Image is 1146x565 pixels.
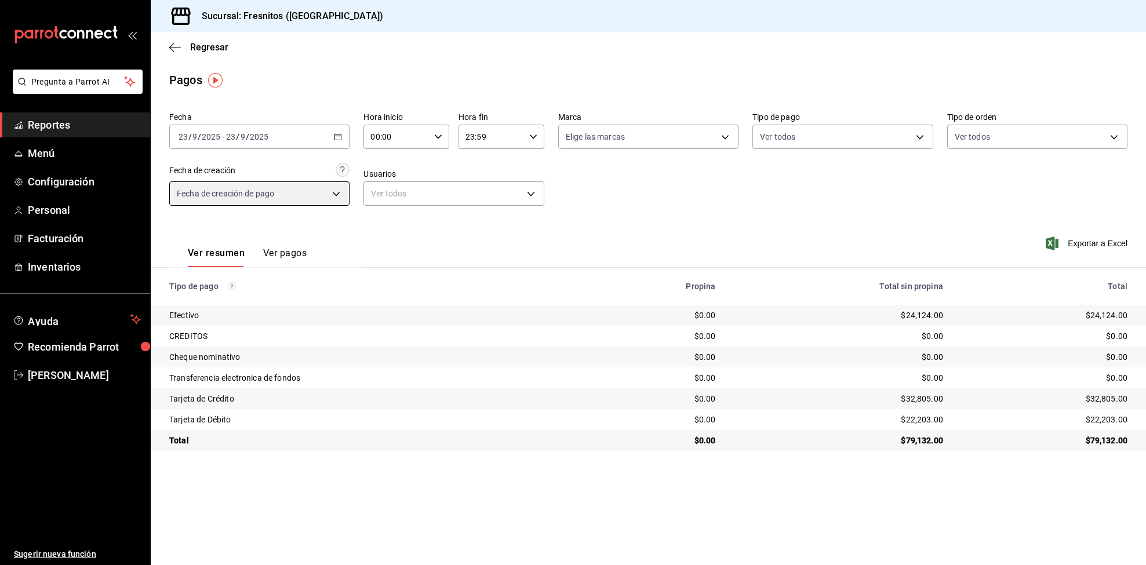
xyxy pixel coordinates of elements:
[962,330,1127,342] div: $0.00
[228,282,236,290] svg: Los pagos realizados con Pay y otras terminales son montos brutos.
[962,372,1127,384] div: $0.00
[601,309,715,321] div: $0.00
[734,372,943,384] div: $0.00
[192,132,198,141] input: --
[28,259,141,275] span: Inventarios
[734,282,943,291] div: Total sin propina
[225,132,236,141] input: --
[363,113,449,121] label: Hora inicio
[363,170,544,178] label: Usuarios
[201,132,221,141] input: ----
[14,548,141,560] span: Sugerir nueva función
[955,131,990,143] span: Ver todos
[28,339,141,355] span: Recomienda Parrot
[752,113,933,121] label: Tipo de pago
[601,330,715,342] div: $0.00
[962,393,1127,404] div: $32,805.00
[169,309,582,321] div: Efectivo
[249,132,269,141] input: ----
[169,351,582,363] div: Cheque nominativo
[28,145,141,161] span: Menú
[734,393,943,404] div: $32,805.00
[169,393,582,404] div: Tarjeta de Crédito
[962,351,1127,363] div: $0.00
[188,247,307,267] div: navigation tabs
[169,372,582,384] div: Transferencia electronica de fondos
[240,132,246,141] input: --
[28,117,141,133] span: Reportes
[601,351,715,363] div: $0.00
[28,202,141,218] span: Personal
[169,113,350,121] label: Fecha
[192,9,383,23] h3: Sucursal: Fresnitos ([GEOGRAPHIC_DATA])
[947,113,1127,121] label: Tipo de orden
[28,367,141,383] span: [PERSON_NAME]
[246,132,249,141] span: /
[169,165,235,177] div: Fecha de creación
[178,132,188,141] input: --
[558,113,738,121] label: Marca
[962,282,1127,291] div: Total
[198,132,201,141] span: /
[962,435,1127,446] div: $79,132.00
[601,282,715,291] div: Propina
[734,330,943,342] div: $0.00
[128,30,137,39] button: open_drawer_menu
[169,435,582,446] div: Total
[760,131,795,143] span: Ver todos
[734,309,943,321] div: $24,124.00
[177,188,274,199] span: Fecha de creación de pago
[734,351,943,363] div: $0.00
[962,309,1127,321] div: $24,124.00
[601,372,715,384] div: $0.00
[263,247,307,267] button: Ver pagos
[190,42,228,53] span: Regresar
[566,131,625,143] span: Elige las marcas
[8,84,143,96] a: Pregunta a Parrot AI
[734,414,943,425] div: $22,203.00
[169,282,582,291] div: Tipo de pago
[28,174,141,189] span: Configuración
[601,435,715,446] div: $0.00
[13,70,143,94] button: Pregunta a Parrot AI
[208,73,223,88] img: Tooltip marker
[169,42,228,53] button: Regresar
[363,181,544,206] div: Ver todos
[601,414,715,425] div: $0.00
[962,414,1127,425] div: $22,203.00
[169,71,202,89] div: Pagos
[28,231,141,246] span: Facturación
[1048,236,1127,250] button: Exportar a Excel
[601,393,715,404] div: $0.00
[31,76,125,88] span: Pregunta a Parrot AI
[734,435,943,446] div: $79,132.00
[188,247,245,267] button: Ver resumen
[188,132,192,141] span: /
[169,330,582,342] div: CREDITOS
[28,312,126,326] span: Ayuda
[222,132,224,141] span: -
[459,113,544,121] label: Hora fin
[169,414,582,425] div: Tarjeta de Débito
[236,132,239,141] span: /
